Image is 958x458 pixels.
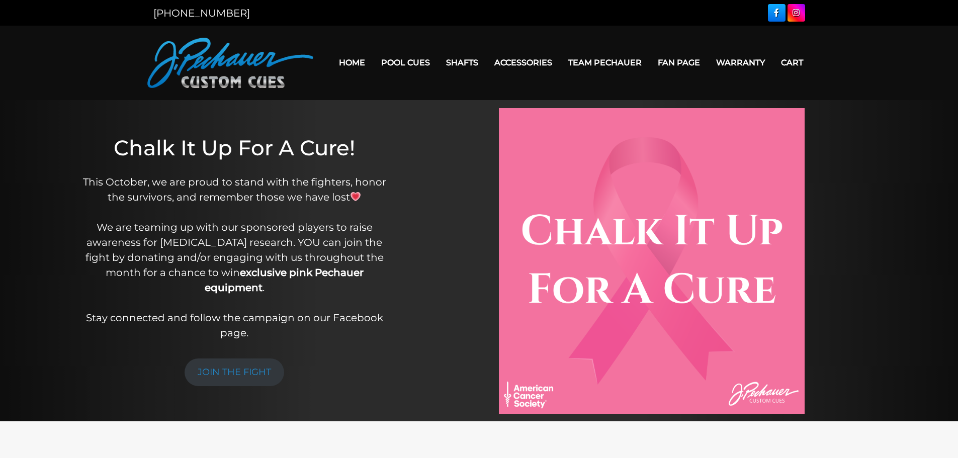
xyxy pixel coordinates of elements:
[708,50,773,75] a: Warranty
[373,50,438,75] a: Pool Cues
[77,174,392,340] p: This October, we are proud to stand with the fighters, honor the survivors, and remember those we...
[438,50,486,75] a: Shafts
[331,50,373,75] a: Home
[560,50,650,75] a: Team Pechauer
[351,192,361,202] img: 💗
[650,50,708,75] a: Fan Page
[153,7,250,19] a: [PHONE_NUMBER]
[773,50,811,75] a: Cart
[77,135,392,160] h1: Chalk It Up For A Cure!
[486,50,560,75] a: Accessories
[185,358,284,386] a: JOIN THE FIGHT
[147,38,313,88] img: Pechauer Custom Cues
[205,266,364,294] strong: exclusive pink Pechauer equipment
